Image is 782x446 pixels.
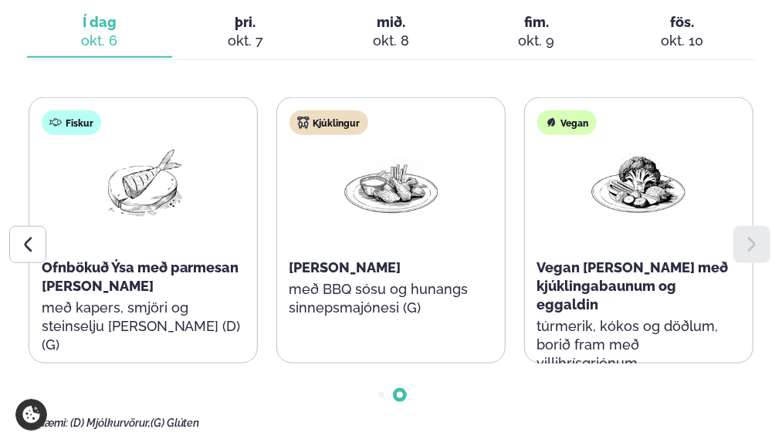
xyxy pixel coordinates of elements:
p: túrmerik, kókos og döðlum, borið fram með villihrísgrjónum [537,317,740,373]
span: Go to slide 2 [397,392,403,398]
span: fös. [621,13,743,32]
p: með kapers, smjöri og steinselju [PERSON_NAME] (D) (G) [42,299,245,354]
img: fish.svg [49,117,62,129]
div: Kjúklingur [289,110,368,135]
span: [PERSON_NAME] [289,259,401,275]
p: með BBQ sósu og hunangs sinnepsmajónesi (G) [289,280,493,317]
div: okt. 8 [330,32,452,50]
div: okt. 9 [476,32,598,50]
span: Go to slide 1 [378,392,384,398]
div: okt. 6 [39,32,161,50]
img: Vegan.svg [545,117,557,129]
button: fim. okt. 9 [464,7,610,58]
div: okt. 10 [621,32,743,50]
button: þri. okt. 7 [172,7,318,58]
img: Vegan.png [589,147,688,219]
a: Cookie settings [15,399,47,431]
img: Chicken-wings-legs.png [341,147,440,219]
button: mið. okt. 8 [318,7,464,58]
div: Fiskur [42,110,101,135]
span: þri. [184,13,306,32]
button: Í dag okt. 6 [27,7,173,58]
div: okt. 7 [184,32,306,50]
button: fös. okt. 10 [609,7,755,58]
span: (G) Glúten [151,417,200,429]
span: fim. [476,13,598,32]
span: Vegan [PERSON_NAME] með kjúklingabaunum og eggaldin [537,259,729,313]
span: Ofnbökuð Ýsa með parmesan [PERSON_NAME] [42,259,239,294]
span: mið. [330,13,452,32]
span: (D) Mjólkurvörur, [70,417,151,429]
img: chicken.svg [297,117,310,129]
span: Í dag [39,13,161,32]
span: Ofnæmi: [27,417,68,429]
img: Fish.png [93,147,192,219]
div: Vegan [537,110,597,135]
